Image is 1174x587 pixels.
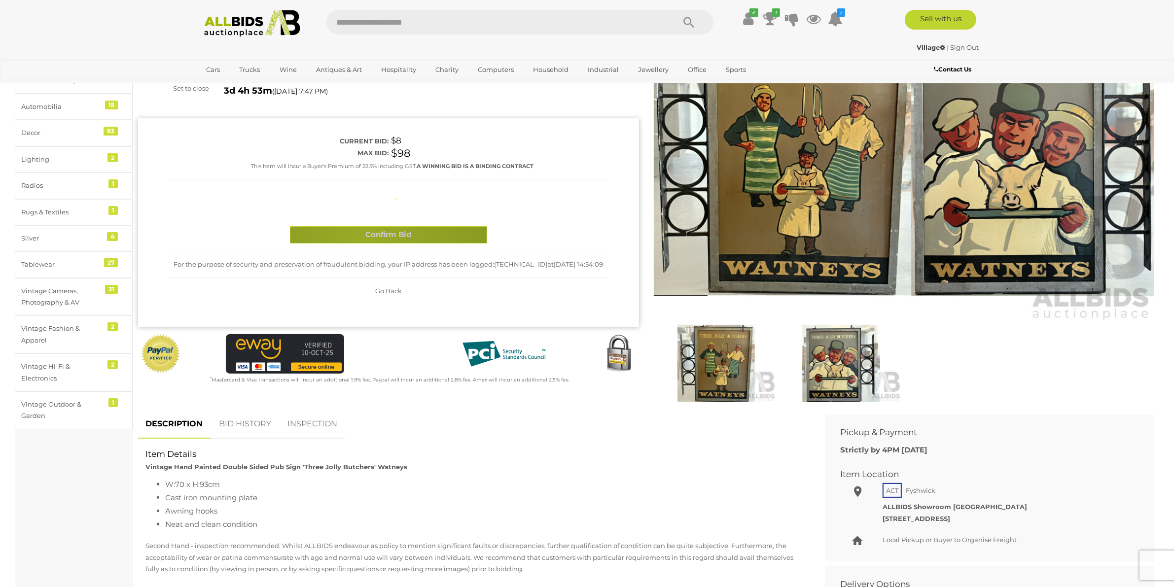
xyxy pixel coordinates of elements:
[131,83,216,94] div: Set to close
[15,278,133,316] a: Vintage Cameras, Photography & AV 21
[210,377,569,383] small: Mastercard & Visa transactions will incur an additional 1.9% fee. Paypal will incur an additional...
[15,251,133,277] a: Tablewear 27
[199,10,306,37] img: Allbids.com.au
[310,62,368,78] a: Antiques & Art
[107,153,118,162] div: 2
[274,87,326,96] span: [DATE] 7:47 PM
[656,325,777,402] img: Vintage Hand Painted Double Sided Pub Sign 'Three Jolly Butchers' Watneys
[251,163,534,170] small: This Item will incur a Buyer's Premium of 22.5% including GST.
[719,62,752,78] a: Sports
[15,391,133,429] a: Vintage Outdoor & Garden 1
[169,147,389,159] div: Max bid:
[200,78,283,94] a: [GEOGRAPHIC_DATA]
[272,87,328,95] span: ( )
[917,43,947,51] a: Village
[290,226,487,243] button: Confirm Bid
[375,62,423,78] a: Hospitality
[169,251,608,278] div: For the purpose of security and preservation of fraudulent bidding, your IP address has been logg...
[883,503,1027,511] strong: ALLBIDS Showroom [GEOGRAPHIC_DATA]
[681,62,713,78] a: Office
[883,515,950,522] strong: [STREET_ADDRESS]
[104,258,118,267] div: 27
[21,233,103,244] div: Silver
[772,8,780,17] i: 3
[15,315,133,353] a: Vintage Fashion & Apparel 2
[21,323,103,346] div: Vintage Fashion & Apparel
[15,146,133,173] a: Lighting 2
[165,491,803,504] li: Cast iron mounting plate
[107,360,118,369] div: 2
[104,127,118,136] div: 93
[21,127,103,138] div: Decor
[224,85,272,96] strong: 3d 4h 53m
[951,43,979,51] a: Sign Out
[21,101,103,112] div: Automobilia
[15,173,133,199] a: Radios 1
[212,410,279,439] a: BID HISTORY
[15,225,133,251] a: Silver 4
[165,504,803,518] li: Awning hooks
[947,43,949,51] span: |
[417,163,534,170] b: A WINNING BID IS A BINDING CONTRACT
[107,232,118,241] div: 4
[828,10,843,28] a: 2
[599,334,639,374] img: Secured by Rapid SSL
[934,66,971,73] b: Contact Us
[455,334,553,374] img: PCI DSS compliant
[108,179,118,188] div: 1
[273,62,303,78] a: Wine
[883,483,902,498] span: ACT
[15,120,133,146] a: Decor 93
[527,62,575,78] a: Household
[169,136,389,147] div: Current bid:
[108,206,118,215] div: 1
[391,136,401,145] span: $8
[632,62,675,78] a: Jewellery
[21,180,103,191] div: Radios
[165,518,803,531] li: Neat and clean condition
[781,325,901,402] img: Vintage Hand Painted Double Sided Pub Sign 'Three Jolly Butchers' Watneys
[15,94,133,120] a: Automobilia 15
[141,334,181,374] img: Official PayPal Seal
[21,154,103,165] div: Lighting
[391,147,410,159] span: $98
[105,285,118,294] div: 21
[763,10,778,28] a: 3
[21,259,103,270] div: Tablewear
[226,334,344,374] img: eWAY Payment Gateway
[840,445,927,454] b: Strictly by 4PM [DATE]
[581,62,625,78] a: Industrial
[883,536,1017,544] span: Local Pickup or Buyer to Organise Freight
[494,260,547,268] span: [TECHNICAL_ID]
[840,470,1125,479] h2: Item Location
[21,207,103,218] div: Rugs & Textiles
[903,484,938,497] span: Fyshwick
[429,62,465,78] a: Charity
[280,410,345,439] a: INSPECTION
[145,463,407,471] strong: Vintage Hand Painted Double Sided Pub Sign 'Three Jolly Butchers' Watneys
[15,199,133,225] a: Rugs & Textiles 1
[664,10,713,35] button: Search
[165,478,803,491] li: W:70 x H:93cm
[200,62,227,78] a: Cars
[840,428,1125,437] h2: Pickup & Payment
[105,101,118,109] div: 15
[749,8,758,17] i: ✔
[108,398,118,407] div: 1
[233,62,267,78] a: Trucks
[21,399,103,422] div: Vintage Outdoor & Garden
[741,10,756,28] a: ✔
[375,287,402,295] span: Go Back
[471,62,520,78] a: Computers
[107,322,118,331] div: 2
[837,8,845,17] i: 2
[138,410,210,439] a: DESCRIPTION
[21,285,103,309] div: Vintage Cameras, Photography & AV
[554,260,603,268] span: [DATE] 14:54:09
[145,540,803,575] p: Second Hand - inspection recommended. Whilst ALLBIDS endeavour as policy to mention significant f...
[905,10,976,30] a: Sell with us
[21,361,103,384] div: Vintage Hi-Fi & Electronics
[917,43,946,51] strong: Village
[145,449,803,459] h2: Item Details
[934,64,974,75] a: Contact Us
